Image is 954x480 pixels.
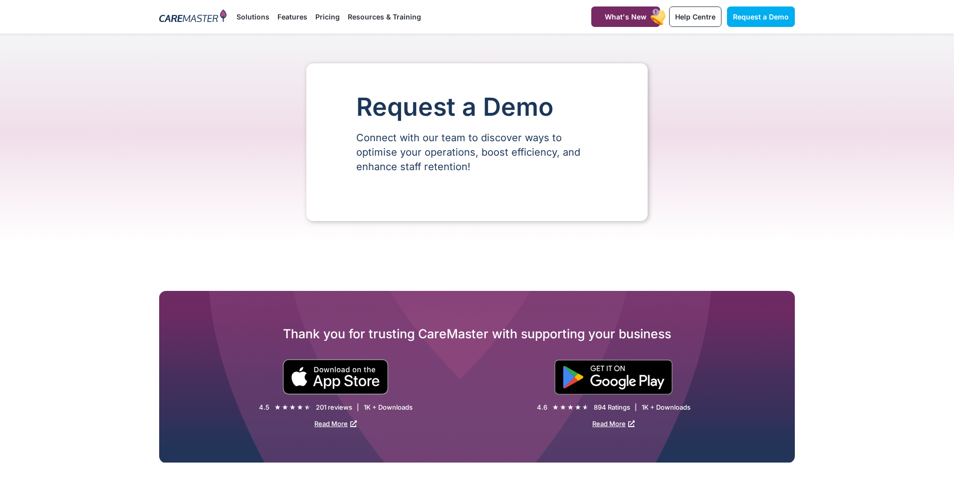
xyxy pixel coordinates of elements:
[274,402,311,413] div: 4.5/5
[592,420,635,428] a: Read More
[356,131,598,174] p: Connect with our team to discover ways to optimise your operations, boost efficiency, and enhance...
[304,402,311,413] i: ★
[552,402,559,413] i: ★
[282,359,389,395] img: small black download on the apple app store button.
[297,402,303,413] i: ★
[289,402,296,413] i: ★
[554,360,673,395] img: "Get is on" Black Google play button.
[537,403,547,412] div: 4.6
[282,402,288,413] i: ★
[560,402,566,413] i: ★
[274,402,281,413] i: ★
[582,402,589,413] i: ★
[316,403,413,412] div: 201 reviews | 1K + Downloads
[314,420,357,428] a: Read More
[575,402,581,413] i: ★
[675,12,715,21] span: Help Centre
[605,12,647,21] span: What's New
[733,12,789,21] span: Request a Demo
[159,326,795,342] h2: Thank you for trusting CareMaster with supporting your business
[591,6,660,27] a: What's New
[259,403,269,412] div: 4.5
[159,9,227,24] img: CareMaster Logo
[669,6,721,27] a: Help Centre
[567,402,574,413] i: ★
[552,402,589,413] div: 4.6/5
[727,6,795,27] a: Request a Demo
[594,403,691,412] div: 894 Ratings | 1K + Downloads
[356,93,598,121] h1: Request a Demo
